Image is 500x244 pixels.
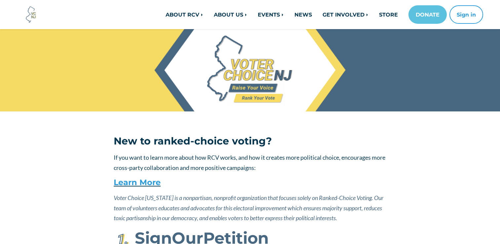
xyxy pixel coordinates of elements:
a: ABOUT RCV [160,8,209,21]
nav: Main navigation [109,5,483,24]
a: STORE [374,8,403,21]
a: ABOUT US [209,8,252,21]
a: EVENTS [252,8,289,21]
h3: New to ranked-choice voting? [114,135,386,147]
p: If you want to learn more about how RCV works, and how it creates more political choice, encourag... [114,152,386,173]
img: Voter Choice NJ [22,6,40,23]
a: NEWS [289,8,317,21]
em: Voter Choice [US_STATE] is a nonpartisan, nonprofit organization that focuses solely on Ranked-Ch... [114,194,383,222]
a: DONATE [408,5,447,24]
a: GET INVOLVED [317,8,374,21]
button: Sign in or sign up [449,5,483,24]
a: Learn More [114,178,161,187]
